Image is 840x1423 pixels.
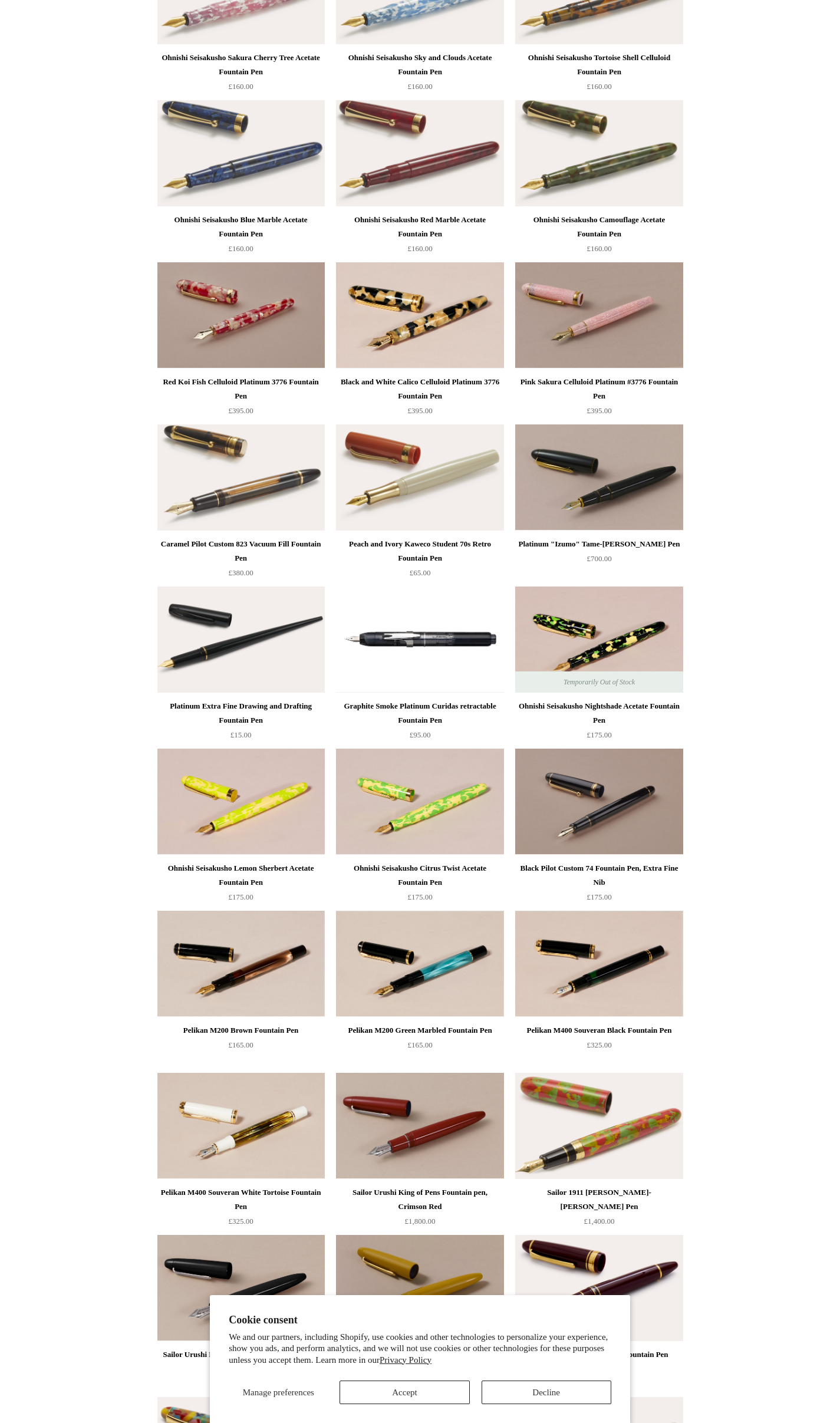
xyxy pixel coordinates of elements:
img: Red Koi Fish Celluloid Platinum 3776 Fountain Pen [157,262,325,368]
img: Ohnishi Seisakusho Camouflage Acetate Fountain Pen [515,100,683,206]
a: Pelikan M200 Brown Fountain Pen Pelikan M200 Brown Fountain Pen [157,911,325,1017]
div: Platinum Extra Fine Drawing and Drafting Fountain Pen [160,699,322,727]
div: Ohnishi Seisakusho Tortoise Shell Celluloid Fountain Pen [518,51,680,79]
div: Ohnishi Seisakusho Red Marble Acetate Fountain Pen [339,213,500,241]
div: Ohnishi Seisakusho Lemon Sherbert Acetate Fountain Pen [160,861,322,890]
div: Ohnishi Seisakusho Camouflage Acetate Fountain Pen [518,213,680,241]
span: Temporarily Out of Stock [552,671,647,693]
span: £395.00 [407,406,432,415]
img: Ohnishi Seisakusho Lemon Sherbert Acetate Fountain Pen [157,749,325,855]
span: £1,800.00 [405,1217,436,1226]
span: £160.00 [228,82,253,91]
span: £395.00 [587,406,611,415]
img: Ohnishi Seisakusho Nightshade Acetate Fountain Pen [515,587,683,693]
span: £325.00 [587,1040,611,1049]
img: Peach and Ivory Kaweco Student 70s Retro Fountain Pen [336,424,503,531]
img: Platinum Extra Fine Drawing and Drafting Fountain Pen [157,587,325,693]
a: Caramel Pilot Custom 823 Vacuum Fill Fountain Pen Caramel Pilot Custom 823 Vacuum Fill Fountain Pen [157,424,325,531]
span: £1,400.00 [584,1217,615,1226]
a: Pelikan M200 Green Marbled Fountain Pen £165.00 [336,1023,503,1072]
img: Pelikan M400 Souveran White Tortoise Fountain Pen [157,1073,325,1179]
span: £160.00 [587,244,611,253]
img: Black Pilot Custom 74 Fountain Pen, Extra Fine Nib [515,749,683,855]
div: Pink Sakura Celluloid Platinum #3776 Fountain Pen [518,375,680,403]
span: £160.00 [407,82,432,91]
img: Ohnishi Seisakusho Red Marble Acetate Fountain Pen [336,100,503,206]
a: Sailor Urushi King of Pens Fountain pen, Black Sailor Urushi King of Pens Fountain pen, Black [157,1235,325,1341]
a: Sailor Urushi King of Pens Fountain pen, Crimson Red £1,800.00 [336,1185,503,1234]
div: Ohnishi Seisakusho Sky and Clouds Acetate Fountain Pen [339,51,500,79]
img: Graphite Smoke Platinum Curidas retractable Fountain Pen [336,587,503,693]
div: Sailor Urushi King of Pens Fountain pen, Black [160,1348,322,1362]
div: Ohnishi Seisakusho Citrus Twist Acetate Fountain Pen [339,861,500,890]
a: Black Pilot Custom 74 Fountain Pen, Extra Fine Nib £175.00 [515,861,683,910]
img: Sailor Urushi King of Pens Fountain pen, Black [157,1235,325,1341]
span: £325.00 [228,1217,253,1226]
p: We and our partners, including Shopify, use cookies and other technologies to personalize your ex... [229,1332,611,1366]
a: Ohnishi Seisakusho Lemon Sherbert Acetate Fountain Pen Ohnishi Seisakusho Lemon Sherbert Acetate ... [157,749,325,855]
a: Ohnishi Seisakusho Citrus Twist Acetate Fountain Pen Ohnishi Seisakusho Citrus Twist Acetate Foun... [336,749,503,855]
a: Sailor 1911 Aomori Ryuumon-nuri Fountain Pen Sailor 1911 Aomori Ryuumon-nuri Fountain Pen [515,1073,683,1179]
a: Pelikan M400 Souveran Black Fountain Pen £325.00 [515,1023,683,1072]
img: Pelikan M200 Brown Fountain Pen [157,911,325,1017]
a: Platinum Extra Fine Drawing and Drafting Fountain Pen £15.00 [157,699,325,747]
a: Ohnishi Seisakusho Blue Marble Acetate Fountain Pen £160.00 [157,213,325,261]
div: Black Pilot Custom 74 Fountain Pen, Extra Fine Nib [518,861,680,890]
span: £700.00 [587,554,611,563]
span: £165.00 [228,1040,253,1049]
a: Graphite Smoke Platinum Curidas retractable Fountain Pen Graphite Smoke Platinum Curidas retracta... [336,587,503,693]
img: Caramel Pilot Custom 823 Vacuum Fill Fountain Pen [157,424,325,531]
a: Sailor Urushi King of Pens Fountain pen, Black £1,800.00 [157,1348,325,1396]
a: Black and White Calico Celluloid Platinum 3776 Fountain Pen £395.00 [336,375,503,423]
div: Pelikan M200 Brown Fountain Pen [160,1023,322,1037]
span: Manage preferences [243,1388,314,1397]
div: Pelikan M200 Green Marbled Fountain Pen [339,1023,500,1037]
img: Sailor Urushi King of Pens Fountain pen, Crimson Red [336,1073,503,1179]
div: Black and White Calico Celluloid Platinum 3776 Fountain Pen [339,375,500,403]
a: Ohnishi Seisakusho Tortoise Shell Celluloid Fountain Pen £160.00 [515,51,683,99]
a: Graphite Smoke Platinum Curidas retractable Fountain Pen £95.00 [336,699,503,747]
a: Peach and Ivory Kaweco Student 70s Retro Fountain Pen £65.00 [336,537,503,585]
button: Accept [340,1381,469,1404]
div: Sailor Urushi King of Pens Fountain pen, Crimson Red [339,1185,500,1214]
a: Ohnishi Seisakusho Citrus Twist Acetate Fountain Pen £175.00 [336,861,503,910]
span: £160.00 [407,244,432,253]
div: Ohnishi Seisakusho Nightshade Acetate Fountain Pen [518,699,680,727]
a: Pelikan M200 Brown Fountain Pen £165.00 [157,1023,325,1072]
div: Platinum "Izumo" Tame-[PERSON_NAME] Pen [518,537,680,551]
a: Caramel Pilot Custom 823 Vacuum Fill Fountain Pen £380.00 [157,537,325,585]
a: Black Pilot Custom 74 Fountain Pen, Extra Fine Nib Black Pilot Custom 74 Fountain Pen, Extra Fine... [515,749,683,855]
span: £175.00 [407,892,432,901]
div: Graphite Smoke Platinum Curidas retractable Fountain Pen [339,699,500,727]
button: Decline [482,1381,611,1404]
div: Peach and Ivory Kaweco Student 70s Retro Fountain Pen [339,537,500,565]
a: Ohnishi Seisakusho Nightshade Acetate Fountain Pen Ohnishi Seisakusho Nightshade Acetate Fountain... [515,587,683,693]
img: Black and White Calico Celluloid Platinum 3776 Fountain Pen [336,262,503,368]
h2: Cookie consent [229,1314,611,1326]
a: Pelikan M400 Souveran White Tortoise Fountain Pen Pelikan M400 Souveran White Tortoise Fountain Pen [157,1073,325,1179]
a: Ohnishi Seisakusho Camouflage Acetate Fountain Pen Ohnishi Seisakusho Camouflage Acetate Fountain... [515,100,683,206]
a: Sailor Ebonite King of Pens Fountain pen, Sunflower Yellow Sailor Ebonite King of Pens Fountain p... [336,1235,503,1341]
span: £175.00 [228,892,253,901]
a: Black and White Calico Celluloid Platinum 3776 Fountain Pen Black and White Calico Celluloid Plat... [336,262,503,368]
span: £15.00 [230,730,252,739]
div: Sailor 1911 [PERSON_NAME]-[PERSON_NAME] Pen [518,1185,680,1214]
div: Caramel Pilot Custom 823 Vacuum Fill Fountain Pen [160,537,322,565]
a: Ohnishi Seisakusho Blue Marble Acetate Fountain Pen Ohnishi Seisakusho Blue Marble Acetate Founta... [157,100,325,206]
div: Pelikan M400 Souveran White Tortoise Fountain Pen [160,1185,322,1214]
img: Sailor Ebonite King of Pens Fountain pen, Sunflower Yellow [336,1235,503,1341]
span: £380.00 [228,568,253,577]
div: Ohnishi Seisakusho Sakura Cherry Tree Acetate Fountain Pen [160,51,322,79]
a: Pelikan M400 Souveran Black Fountain Pen Pelikan M400 Souveran Black Fountain Pen [515,911,683,1017]
img: Sailor 1911 Aomori Ryuumon-nuri Fountain Pen [515,1073,683,1179]
a: Red Koi Fish Celluloid Platinum 3776 Fountain Pen Red Koi Fish Celluloid Platinum 3776 Fountain Pen [157,262,325,368]
a: Burgundy Sailor 1911 Realo Fountain Pen Burgundy Sailor 1911 Realo Fountain Pen [515,1235,683,1341]
img: Pink Sakura Celluloid Platinum #3776 Fountain Pen [515,262,683,368]
span: £95.00 [410,730,431,739]
a: Sailor 1911 [PERSON_NAME]-[PERSON_NAME] Pen £1,400.00 [515,1185,683,1234]
a: Ohnishi Seisakusho Red Marble Acetate Fountain Pen Ohnishi Seisakusho Red Marble Acetate Fountain... [336,100,503,206]
a: Ohnishi Seisakusho Nightshade Acetate Fountain Pen £175.00 [515,699,683,747]
a: Pink Sakura Celluloid Platinum #3776 Fountain Pen £395.00 [515,375,683,423]
a: Pelikan M400 Souveran White Tortoise Fountain Pen £325.00 [157,1185,325,1234]
span: £395.00 [228,406,253,415]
